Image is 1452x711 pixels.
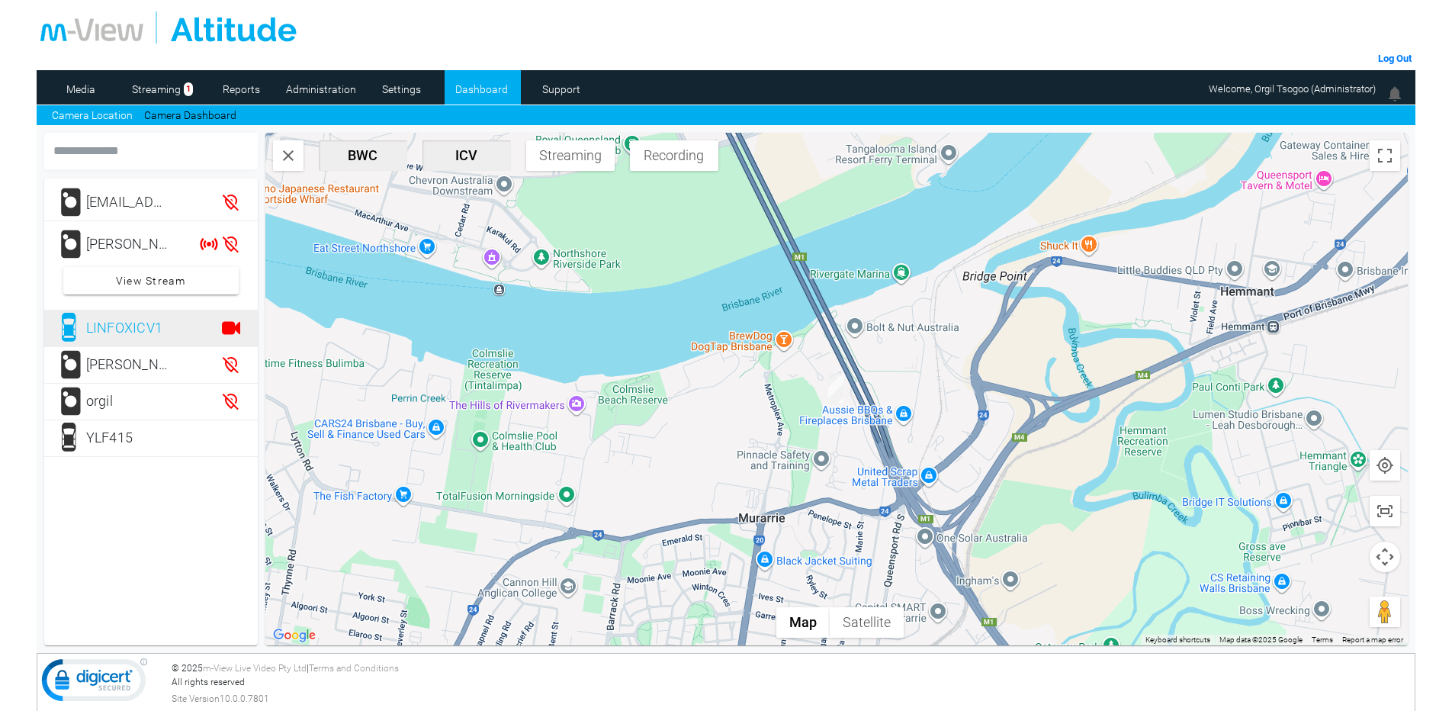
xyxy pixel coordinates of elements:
span: View Stream [116,267,186,294]
img: svg+xml,%3Csvg%20xmlns%3D%22http%3A%2F%2Fwww.w3.org%2F2000%2Fsvg%22%20height%3D%2224%22%20viewBox... [1376,502,1394,520]
button: Show all cameras [1370,496,1400,526]
button: Toggle fullscreen view [1370,140,1400,171]
img: bell24.png [1386,85,1404,103]
div: YLF415 [86,423,170,453]
span: Welcome, Orgil Tsogoo (Administrator) [1209,83,1376,95]
span: BWC [325,147,401,163]
a: Settings [365,78,438,101]
button: Show satellite imagery [830,607,904,638]
button: View Stream [63,267,239,294]
button: ICV [422,140,511,171]
div: Site Version [172,692,1412,706]
a: Administration [284,78,358,101]
a: Camera Location [52,108,133,124]
a: Terms (opens in new tab) [1312,635,1333,644]
a: Terms and Conditions [309,663,399,674]
div: LINFOXICV1 [828,373,843,404]
span: ICV [429,147,505,163]
button: Recording [630,140,718,171]
span: Streaming [532,147,609,163]
div: Luke [86,349,170,380]
div: orgil [86,386,170,417]
a: Log Out [1378,53,1412,64]
a: Dashboard [445,78,519,101]
a: Open this area in Google Maps (opens a new window) [269,626,320,645]
button: Search [273,140,304,171]
div: jchristis@vixvizion.com [86,187,170,217]
a: Media [44,78,118,101]
button: Keyboard shortcuts [1145,635,1210,645]
button: BWC [319,140,407,171]
a: Report a map error [1342,635,1403,644]
img: svg+xml,%3Csvg%20xmlns%3D%22http%3A%2F%2Fwww.w3.org%2F2000%2Fsvg%22%20height%3D%2224%22%20viewBox... [279,146,297,165]
button: Show user location [1370,450,1400,481]
a: Streaming [124,78,189,101]
span: 10.0.0.7801 [220,692,269,706]
a: Reports [204,78,278,101]
button: Streaming [526,140,615,171]
span: Recording [636,147,712,163]
div: © 2025 | All rights reserved [172,661,1412,706]
button: Drag Pegman onto the map to open Street View [1370,597,1400,627]
button: Show street map [776,607,830,638]
a: m-View Live Video Pty Ltd [203,663,307,674]
span: Map data ©2025 Google [1219,635,1303,644]
span: 1 [184,82,193,97]
a: Camera Dashboard [144,108,236,124]
img: svg+xml,%3Csvg%20xmlns%3D%22http%3A%2F%2Fwww.w3.org%2F2000%2Fsvg%22%20height%3D%2224%22%20viewBox... [1376,456,1394,475]
button: Map camera controls [1370,542,1400,572]
img: DigiCert Secured Site Seal [41,658,148,709]
a: Support [525,78,599,101]
div: LINFOXICV1 [86,313,170,343]
img: Google [269,626,320,645]
div: Joshua [86,229,170,259]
